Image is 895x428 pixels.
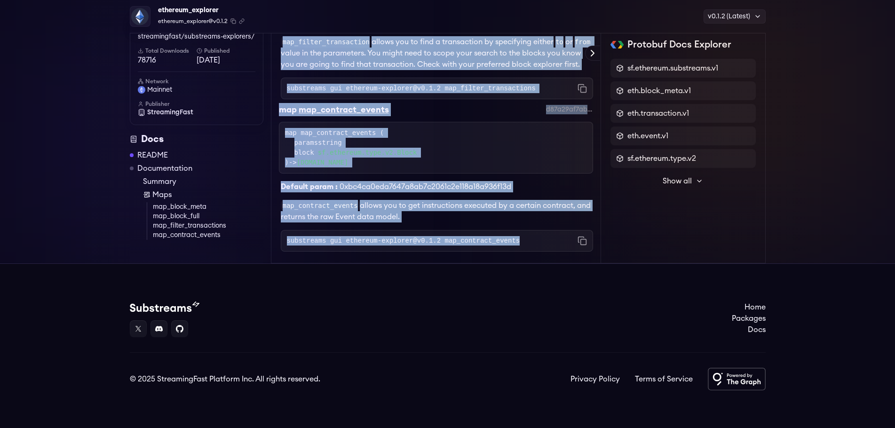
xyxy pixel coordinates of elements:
img: Package Logo [130,7,150,26]
img: Protobuf [610,41,624,48]
div: paramsstring [294,138,587,148]
h2: Protobuf Docs Explorer [627,38,731,51]
span: mainnet [147,85,172,95]
span: StreamingFast [147,108,193,117]
img: Substream's logo [130,301,199,313]
button: Copy package name and version [230,18,236,24]
h6: Published [197,47,255,55]
a: streamingfast/substreams-explorers/ [138,32,255,41]
button: Copy .spkg link to clipboard [239,18,245,24]
button: Show all [610,172,756,190]
a: Maps [143,189,263,200]
div: ethereum_explorer [158,4,245,17]
div: v0.1.2 (Latest) [704,9,766,24]
span: sf.ethereum.type.v2 [627,153,696,164]
b: Default param : [281,183,338,190]
div: © 2025 StreamingFast Platform Inc. All rights reserved. [130,373,320,385]
a: map_filter_transactions [153,221,263,230]
a: Home [732,301,766,313]
span: eth.event.v1 [627,130,668,142]
p: allows you to get instructions executed by a certain contract, and returns the raw Event data model. [281,200,593,222]
h6: Network [138,78,255,85]
code: substreams gui ethereum-explorer@v0.1.2 map_contract_events [287,236,520,246]
h6: Total Downloads [138,47,197,55]
span: ethereum_explorer@v0.1.2 [158,17,228,25]
a: StreamingFast [138,108,255,117]
a: Privacy Policy [570,373,620,385]
div: block [294,148,587,158]
a: [DOMAIN_NAME] [297,159,348,166]
span: Show all [663,175,692,187]
span: [DATE] [197,55,255,66]
button: Copy command to clipboard [578,84,587,93]
code: to [554,36,565,48]
h6: Publisher [138,100,255,108]
a: Docs [732,324,766,335]
p: allows you to find a transaction by specifying either or value in the parameters. You might need ... [281,36,593,70]
a: Summary [143,176,263,187]
a: Packages [732,313,766,324]
a: Documentation [137,163,192,174]
div: d87a29af7abc907236a429fb51ed36767806b277 [546,105,593,114]
span: eth.block_meta.v1 [627,85,691,96]
a: map_block_full [153,212,263,221]
a: map_contract_events [153,230,263,240]
span: eth.transaction.v1 [627,108,689,119]
a: sf.ethereum.type.v2.Block [318,148,417,158]
div: Docs [130,133,263,146]
img: mainnet [138,86,145,94]
code: map_contract_events [281,200,360,211]
code: substreams gui ethereum-explorer@v0.1.2 map_filter_transactions [287,84,536,93]
div: map [279,103,297,116]
a: Terms of Service [635,373,693,385]
code: from [573,36,593,48]
button: Copy command to clipboard [578,236,587,246]
span: 0xbc4ca0eda7647a8ab7c2061c2e118a18a936f13d [340,183,511,190]
span: 78716 [138,55,197,66]
span: -> [289,159,348,166]
img: Powered by The Graph [708,368,766,390]
img: Map icon [143,191,150,198]
div: map map_contract_events ( ) [285,128,587,167]
a: README [137,150,168,161]
a: mainnet [138,85,255,95]
a: map_block_meta [153,202,263,212]
div: map_contract_events [299,103,389,116]
span: sf.ethereum.substreams.v1 [627,63,718,74]
code: map_filter_transaction [281,36,372,48]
